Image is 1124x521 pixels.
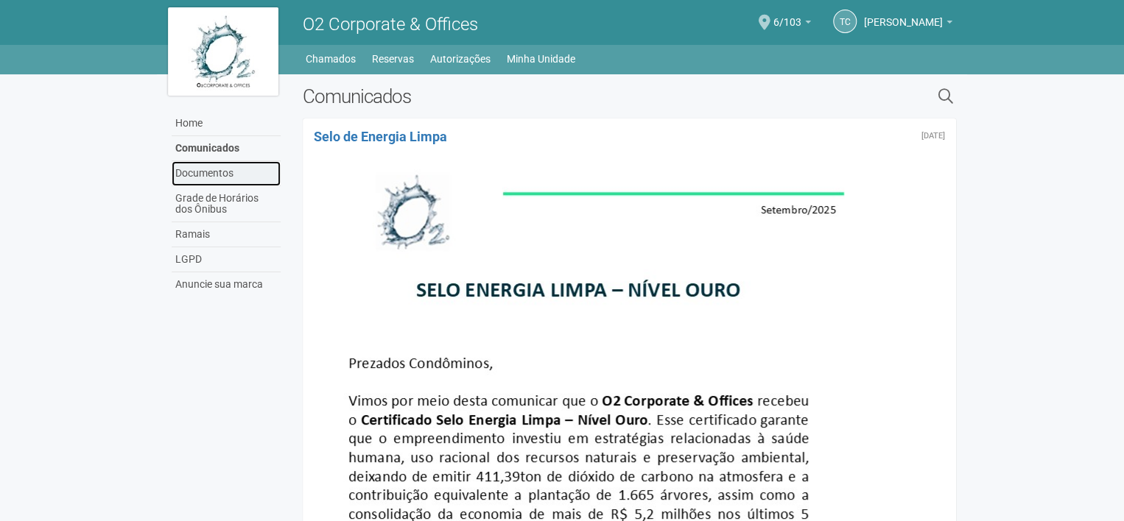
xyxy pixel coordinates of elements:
[168,7,278,96] img: logo.jpg
[172,247,281,272] a: LGPD
[172,136,281,161] a: Comunicados
[172,272,281,297] a: Anuncie sua marca
[172,186,281,222] a: Grade de Horários dos Ônibus
[833,10,857,33] a: TC
[921,132,945,141] div: Quarta-feira, 3 de setembro de 2025 às 20:25
[314,129,447,144] a: Selo de Energia Limpa
[372,49,414,69] a: Reservas
[430,49,491,69] a: Autorizações
[172,161,281,186] a: Documentos
[303,14,478,35] span: O2 Corporate & Offices
[172,111,281,136] a: Home
[864,18,952,30] a: [PERSON_NAME]
[306,49,356,69] a: Chamados
[303,85,787,107] h2: Comunicados
[773,18,811,30] a: 6/103
[773,2,801,28] span: 6/103
[507,49,575,69] a: Minha Unidade
[864,2,943,28] span: Tatyane Cristina Rocha Felipe
[172,222,281,247] a: Ramais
